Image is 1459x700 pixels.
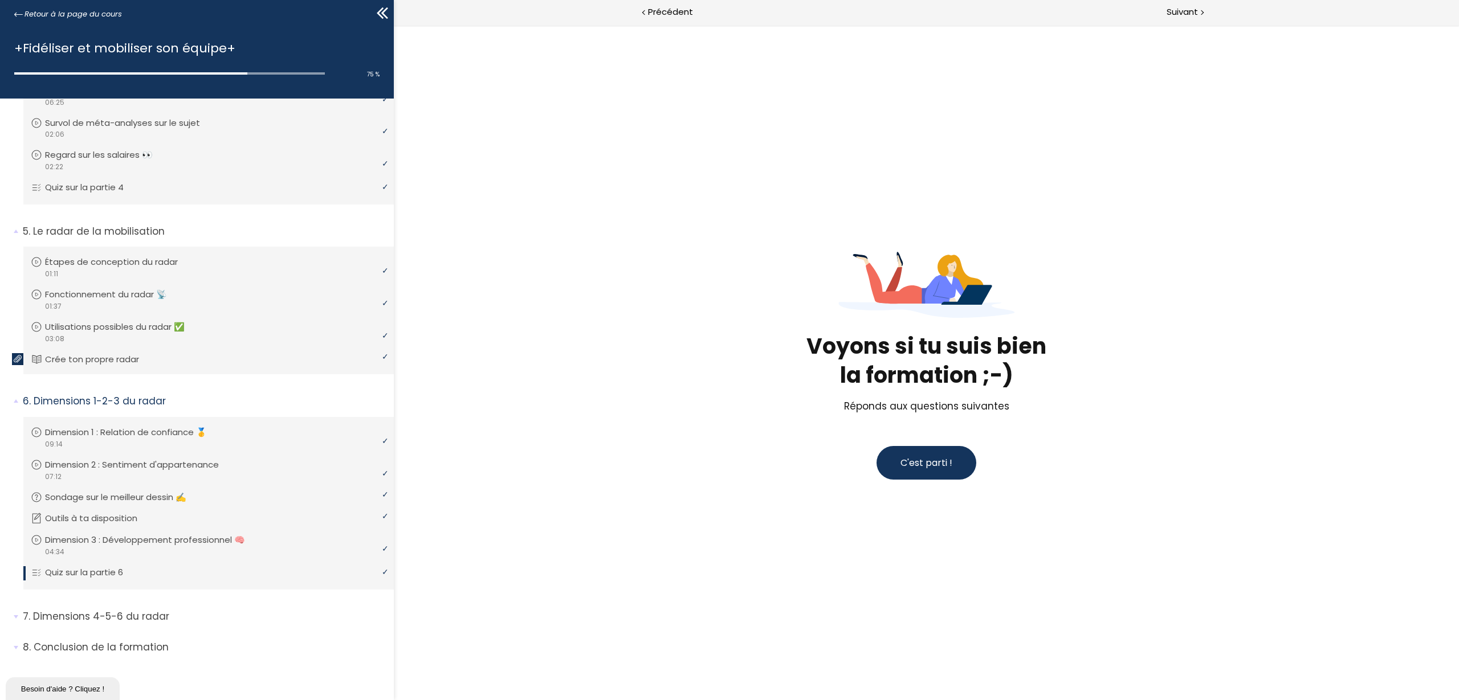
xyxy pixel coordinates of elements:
[45,181,141,194] p: Quiz sur la partie 4
[23,224,30,239] span: 5.
[450,374,616,388] span: Réponds aux questions suivantes
[44,97,64,108] span: 06:25
[45,566,140,579] p: Quiz sur la partie 6
[23,609,30,624] span: 7.
[14,38,374,58] h1: +Fidéliser et mobiliser son équipe+
[44,269,58,279] span: 01:11
[44,472,62,482] span: 07:12
[44,334,64,344] span: 03:08
[44,439,63,449] span: 09:14
[23,224,385,239] p: Le radar de la mobilisation
[45,288,184,301] p: Fonctionnement du radar 📡
[45,353,156,366] p: Crée ton propre radar
[44,129,64,140] span: 02:06
[14,8,122,21] a: Retour à la page du cours
[507,431,559,444] span: C'est parti !
[648,5,693,19] span: Précédent
[23,640,385,654] p: Conclusion de la formation
[45,534,262,546] p: Dimension 3 : Développement professionnel 🧠
[23,609,385,624] p: Dimensions 4-5-6 du radar
[356,335,710,365] div: la formation ;-)
[44,162,63,172] span: 02:22
[45,321,202,333] p: Utilisations possibles du radar ✅
[45,149,170,161] p: Regard sur les salaires 👀
[45,512,154,525] p: Outils à ta disposition
[44,547,64,557] span: 04:34
[25,8,122,21] span: Retour à la page du cours
[44,301,62,312] span: 01:37
[23,394,31,408] span: 6.
[1167,5,1198,19] span: Suivant
[45,459,236,471] p: Dimension 2 : Sentiment d'appartenance
[23,640,31,654] span: 8.
[6,675,122,700] iframe: chat widget
[45,256,195,268] p: Étapes de conception du radar
[483,421,582,455] button: C'est parti !
[45,426,224,439] p: Dimension 1 : Relation de confiance 🥇
[45,491,203,503] p: Sondage sur le meilleur dessin ✍️
[23,394,385,408] p: Dimensions 1-2-3 du radar
[356,306,710,365] span: Voyons si tu suis bien
[45,117,217,129] p: Survol de méta-analyses sur le sujet
[367,70,380,79] span: 75 %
